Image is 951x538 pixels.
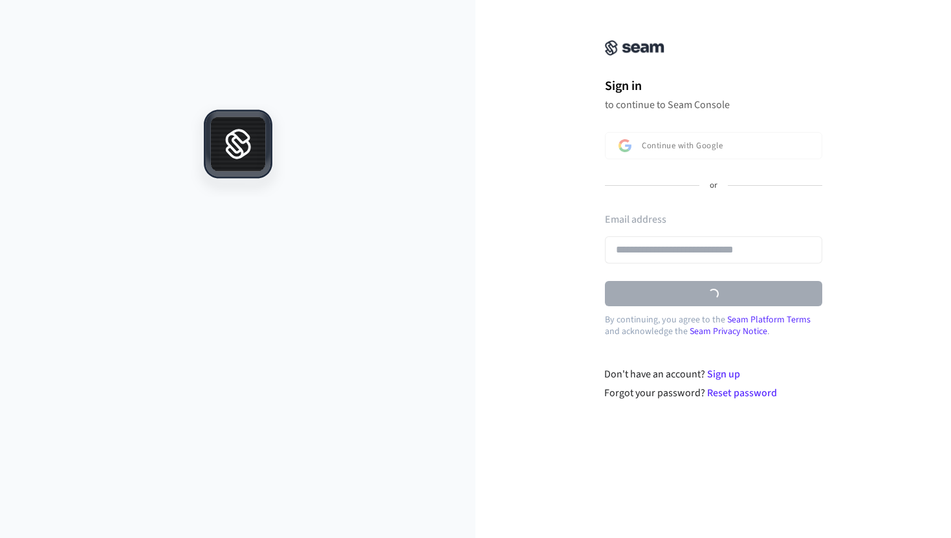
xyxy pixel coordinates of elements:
[707,386,777,400] a: Reset password
[604,385,822,401] div: Forgot your password?
[710,180,717,192] p: or
[605,76,822,96] h1: Sign in
[707,367,740,381] a: Sign up
[605,314,822,337] p: By continuing, you agree to the and acknowledge the .
[727,313,811,326] a: Seam Platform Terms
[604,366,822,382] div: Don't have an account?
[690,325,767,338] a: Seam Privacy Notice
[605,98,822,111] p: to continue to Seam Console
[605,40,664,56] img: Seam Console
